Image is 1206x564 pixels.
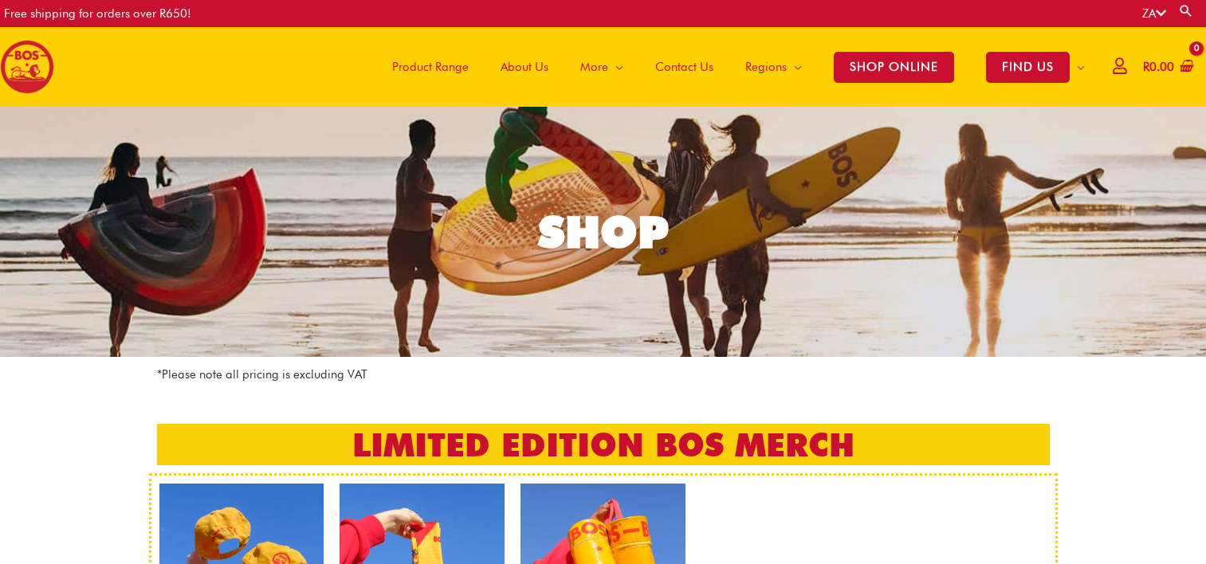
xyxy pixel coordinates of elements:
[729,27,818,107] a: Regions
[538,210,669,254] div: SHOP
[485,27,564,107] a: About Us
[1178,3,1194,18] a: Search button
[1140,49,1194,85] a: View Shopping Cart, empty
[1142,6,1166,21] a: ZA
[501,43,548,91] span: About Us
[564,27,639,107] a: More
[834,52,954,83] span: SHOP ONLINE
[639,27,729,107] a: Contact Us
[818,27,970,107] a: SHOP ONLINE
[655,43,713,91] span: Contact Us
[986,52,1070,83] span: FIND US
[745,43,787,91] span: Regions
[376,27,485,107] a: Product Range
[580,43,608,91] span: More
[1143,60,1149,74] span: R
[364,27,1101,107] nav: Site Navigation
[157,365,1050,385] p: *Please note all pricing is excluding VAT
[392,43,469,91] span: Product Range
[157,424,1050,465] h2: LIMITED EDITION BOS MERCH
[1143,60,1174,74] bdi: 0.00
